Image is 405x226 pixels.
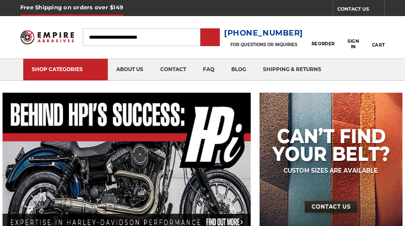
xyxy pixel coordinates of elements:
[108,59,152,80] a: about us
[223,59,254,80] a: blog
[152,59,194,80] a: contact
[254,59,330,80] a: shipping & returns
[312,28,335,46] a: Reorder
[202,29,219,46] input: Submit
[372,25,385,49] a: Cart
[337,4,384,16] a: CONTACT US
[312,41,335,47] span: Reorder
[372,42,385,48] span: Cart
[224,42,303,47] p: FOR QUESTIONS OR INQUIRIES
[194,59,223,80] a: faq
[23,59,108,80] a: SHOP CATEGORIES
[32,66,99,72] div: SHOP CATEGORIES
[224,27,303,39] a: [PHONE_NUMBER]
[20,27,74,48] img: Empire Abrasives
[346,39,361,50] span: Sign In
